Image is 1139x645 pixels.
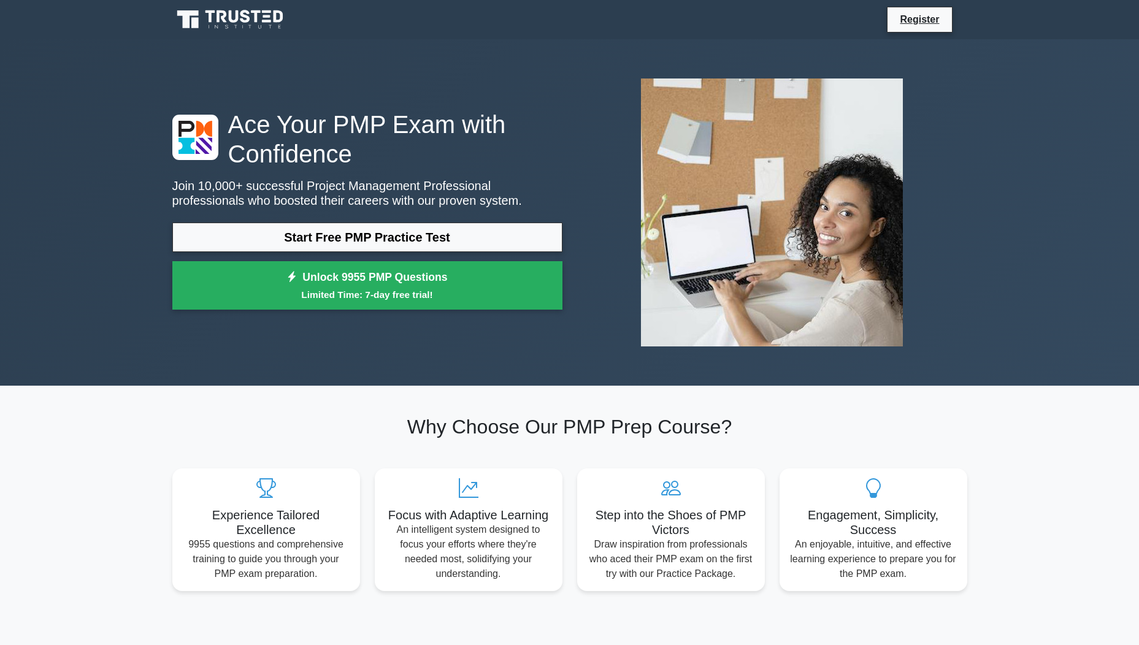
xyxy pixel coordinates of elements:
[172,261,562,310] a: Unlock 9955 PMP QuestionsLimited Time: 7-day free trial!
[587,537,755,581] p: Draw inspiration from professionals who aced their PMP exam on the first try with our Practice Pa...
[892,12,946,27] a: Register
[188,288,547,302] small: Limited Time: 7-day free trial!
[789,537,957,581] p: An enjoyable, intuitive, and effective learning experience to prepare you for the PMP exam.
[789,508,957,537] h5: Engagement, Simplicity, Success
[172,223,562,252] a: Start Free PMP Practice Test
[172,110,562,169] h1: Ace Your PMP Exam with Confidence
[587,508,755,537] h5: Step into the Shoes of PMP Victors
[172,178,562,208] p: Join 10,000+ successful Project Management Professional professionals who boosted their careers w...
[182,537,350,581] p: 9955 questions and comprehensive training to guide you through your PMP exam preparation.
[385,522,553,581] p: An intelligent system designed to focus your efforts where they're needed most, solidifying your ...
[172,415,967,438] h2: Why Choose Our PMP Prep Course?
[385,508,553,522] h5: Focus with Adaptive Learning
[182,508,350,537] h5: Experience Tailored Excellence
